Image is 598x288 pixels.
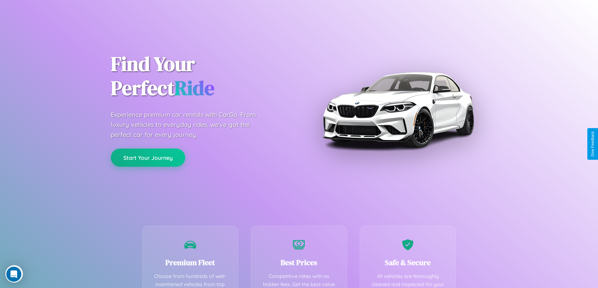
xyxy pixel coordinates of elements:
h3: Premium Fleet [152,257,229,268]
h3: Safe & Secure [369,257,446,268]
iframe: Intercom live chat [6,267,21,282]
img: Premium BMW car rental vehicle [320,31,477,188]
h3: Best Prices [261,257,337,268]
span: Ride [175,74,214,102]
div: Give Feedback [590,131,595,157]
p: Experience premium car rentals with CarGo. From luxury vehicles to everyday rides, we've got the ... [111,110,268,140]
iframe: Intercom live chat discovery launcher [5,265,23,283]
button: Start Your Journey [111,149,185,167]
h1: Find Your Perfect [111,52,290,100]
